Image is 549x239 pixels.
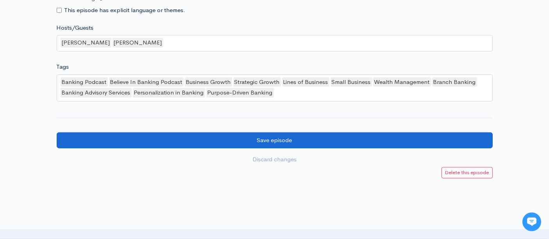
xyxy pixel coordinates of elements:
[61,38,111,48] div: [PERSON_NAME]
[50,65,94,71] span: New conversation
[57,132,493,148] input: Save episode
[57,152,493,168] a: Discard changes
[61,88,132,98] div: Banking Advisory Services
[206,88,274,98] div: Purpose-Driven Banking
[57,23,94,32] label: Hosts/Guests
[17,104,145,119] input: Search articles
[6,60,150,76] button: New conversation
[133,88,205,98] div: Personalization in Banking
[57,62,69,71] label: Tags
[282,77,329,87] div: Lines of Business
[185,77,232,87] div: Business Growth
[445,169,489,176] small: Delete this episode
[5,91,152,100] p: Find an answer quickly
[442,167,493,178] a: Delete this episode
[113,38,163,48] div: [PERSON_NAME]
[373,77,431,87] div: Wealth Management
[331,77,372,87] div: Small Business
[64,6,186,15] label: This episode has explicit language or themes.
[432,77,477,87] div: Branch Banking
[233,77,281,87] div: Strategic Growth
[522,212,541,231] iframe: gist-messenger-bubble-iframe
[61,77,108,87] div: Banking Podcast
[109,77,184,87] div: Believe In Banking Podcast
